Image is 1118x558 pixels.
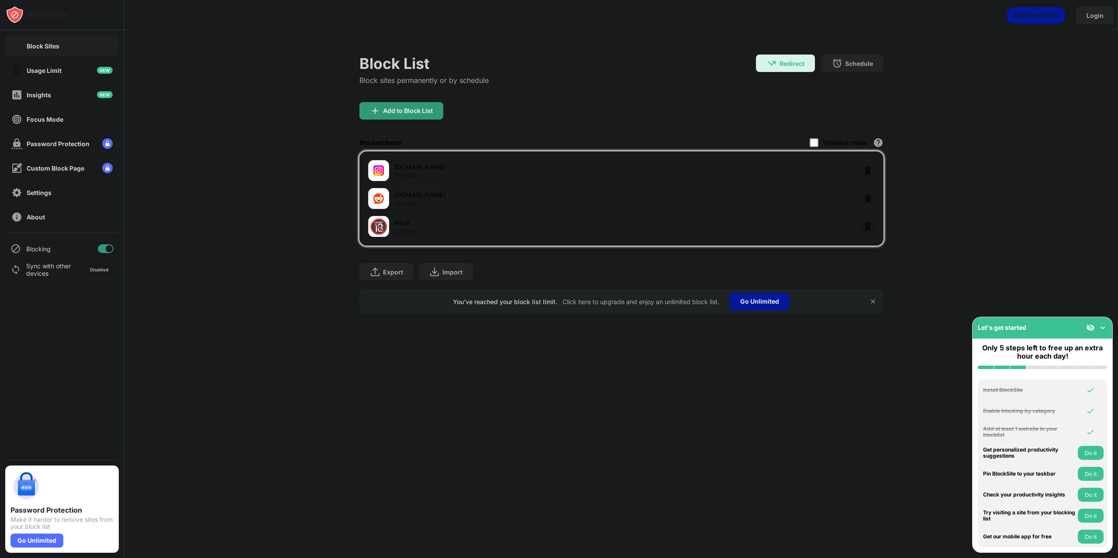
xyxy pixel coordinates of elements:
[983,426,1076,438] div: Add at least 1 website to your blocklist
[983,492,1076,498] div: Check your productivity insights
[453,298,557,305] div: You’ve reached your block list limit.
[1087,12,1104,19] div: Login
[978,324,1026,331] div: Let's get started
[11,138,22,149] img: password-protection-off.svg
[383,268,403,276] div: Export
[373,193,384,204] img: favicons
[11,89,22,100] img: insights-off.svg
[27,164,84,172] div: Custom Block Page
[394,171,418,179] div: Website
[27,189,52,196] div: Settings
[1086,407,1095,415] img: omni-check.svg
[730,293,790,310] div: Go Unlimited
[1086,428,1095,436] img: omni-check.svg
[27,67,62,74] div: Usage Limit
[11,114,22,125] img: focus-off.svg
[97,91,113,98] img: new-icon.svg
[983,447,1076,459] div: Get personalized productivity suggestions
[394,227,421,235] div: Category
[983,510,1076,522] div: Try visiting a site from your blocking list
[10,534,63,548] div: Go Unlimited
[1078,530,1104,544] button: Do it
[394,190,621,199] div: [DOMAIN_NAME]
[27,140,90,147] div: Password Protection
[383,107,433,114] div: Add to Block List
[1098,323,1107,332] img: omni-setup-toggle.svg
[1078,467,1104,481] button: Do it
[373,165,384,176] img: favicons
[1006,7,1066,24] div: animation
[823,139,867,146] div: Whitelist mode
[780,60,804,67] div: Redirect
[26,245,51,253] div: Blocking
[983,387,1076,393] div: Install BlockSite
[11,163,22,174] img: customize-block-page-off.svg
[102,163,113,173] img: lock-menu.svg
[10,506,114,514] div: Password Protection
[359,76,489,85] div: Block sites permanently or by schedule
[90,267,108,272] div: Disabled
[983,471,1076,477] div: Pin BlockSite to your taskbar
[359,139,401,146] div: Blocked Items
[27,116,63,123] div: Focus Mode
[26,262,71,277] div: Sync with other devices
[27,42,59,50] div: Block Sites
[1086,323,1095,332] img: eye-not-visible.svg
[11,65,22,76] img: time-usage-off.svg
[870,298,876,305] img: x-button.svg
[1078,488,1104,502] button: Do it
[1086,386,1095,394] img: omni-check.svg
[1078,446,1104,460] button: Do it
[359,55,489,72] div: Block List
[27,213,45,221] div: About
[11,41,22,51] img: block-on.svg
[983,408,1076,414] div: Enable blocking by category
[978,344,1107,360] div: Only 5 steps left to free up an extra hour each day!
[10,471,42,502] img: push-password-protection.svg
[394,162,621,171] div: [DOMAIN_NAME]
[102,138,113,149] img: lock-menu.svg
[11,212,22,223] img: about-off.svg
[1078,509,1104,523] button: Do it
[845,60,873,67] div: Schedule
[394,199,418,207] div: Website
[10,516,114,530] div: Make it harder to remove sites from your block list
[983,534,1076,540] div: Get our mobile app for free
[394,218,621,227] div: Adult
[6,6,68,24] img: logo-blocksite.svg
[369,218,388,236] div: 🔞
[10,264,21,275] img: sync-icon.svg
[10,243,21,254] img: blocking-icon.svg
[97,67,113,74] img: new-icon.svg
[27,91,51,99] div: Insights
[442,268,462,276] div: Import
[11,187,22,198] img: settings-off.svg
[562,298,719,305] div: Click here to upgrade and enjoy an unlimited block list.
